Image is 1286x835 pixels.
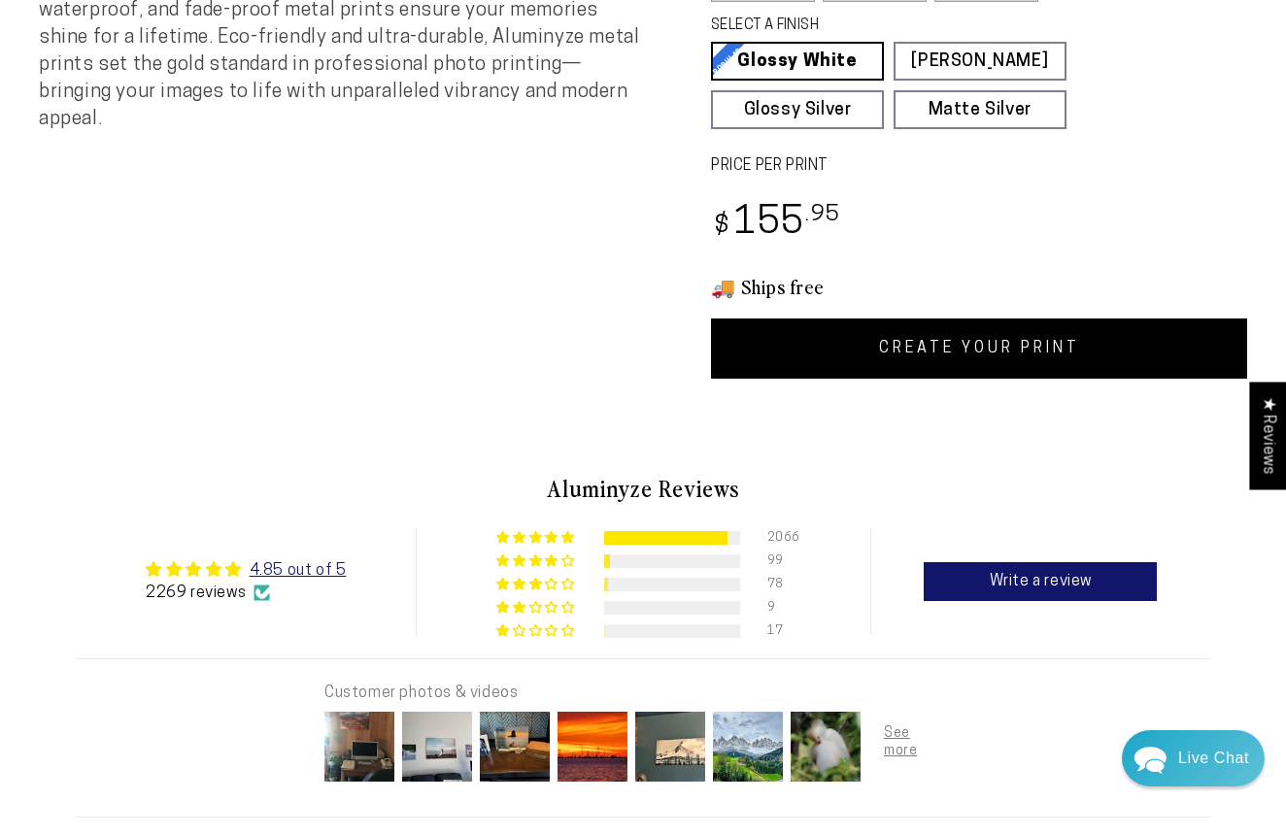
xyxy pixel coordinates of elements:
img: Verified Checkmark [254,584,270,601]
img: User picture [398,708,476,785]
legend: SELECT A FINISH [711,16,1025,37]
img: User picture [476,708,554,785]
label: PRICE PER PRINT [711,155,1247,178]
a: CREATE YOUR PRINT [711,318,1247,379]
h3: 🚚 Ships free [711,274,1247,299]
img: User picture [864,708,942,785]
img: User picture [631,708,709,785]
a: Glossy Silver [711,90,884,129]
div: 9 [767,601,791,615]
div: 78 [767,578,791,591]
div: 4% (99) reviews with 4 star rating [496,554,577,569]
a: Matte Silver [894,90,1066,129]
div: 91% (2066) reviews with 5 star rating [496,531,577,546]
sup: .95 [805,204,840,226]
h2: Aluminyze Reviews [76,472,1210,505]
div: 3% (78) reviews with 3 star rating [496,578,577,592]
div: Average rating is 4.85 stars [146,558,346,582]
div: Contact Us Directly [1178,730,1249,786]
div: 2066 [767,531,791,545]
div: Customer photos & videos [324,683,938,704]
span: $ [714,214,730,240]
div: Chat widget toggle [1122,730,1265,786]
div: 2269 reviews [146,583,346,604]
div: 1% (17) reviews with 1 star rating [496,624,577,639]
bdi: 155 [711,205,840,243]
img: User picture [709,708,787,785]
img: User picture [787,708,864,785]
div: 99 [767,554,791,568]
a: [PERSON_NAME] [894,42,1066,81]
img: User picture [554,708,631,785]
div: Click to open Judge.me floating reviews tab [1249,382,1286,489]
div: 17 [767,624,791,638]
a: Glossy White [711,42,884,81]
a: 4.85 out of 5 [250,563,347,579]
img: User picture [321,708,398,785]
a: Write a review [924,562,1157,601]
div: 0% (9) reviews with 2 star rating [496,601,577,616]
